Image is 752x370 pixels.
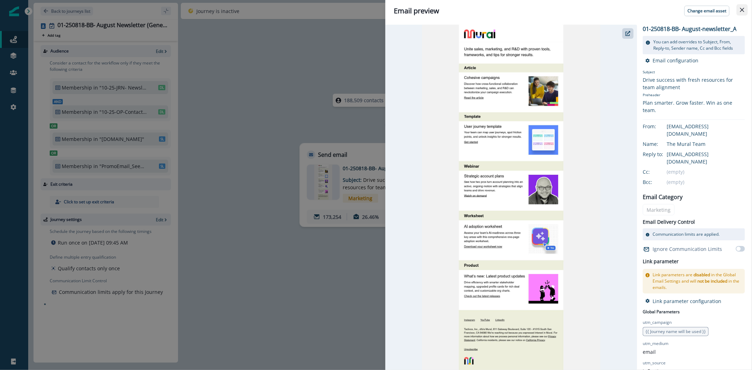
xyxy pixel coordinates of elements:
[646,57,698,64] button: Email configuration
[643,91,745,99] p: Preheader
[667,123,745,137] div: [EMAIL_ADDRESS][DOMAIN_NAME]
[697,278,727,284] span: not be included
[643,193,683,201] p: Email Category
[643,76,745,91] div: Drive success with fresh resources for team alignment
[646,328,706,334] span: {{ Journey name will be used }}
[643,178,678,186] div: Bcc:
[643,360,666,366] p: utm_source
[646,298,721,304] button: Link parameter configuration
[653,231,720,238] p: Communication limits are applied.
[643,257,679,266] h2: Link parameter
[693,272,710,278] span: disabled
[643,25,736,33] p: 01-250818-BB- August-newsletter_A
[643,348,656,356] p: email
[394,6,744,16] div: Email preview
[736,4,748,16] button: Close
[643,123,678,130] div: From:
[653,39,742,51] p: You can add overrides to Subject, From, Reply-to, Sender name, Cc and Bcc fields
[667,178,745,186] div: (empty)
[684,6,729,16] button: Change email asset
[653,245,722,253] p: Ignore Communication Limits
[687,8,726,13] p: Change email asset
[643,307,680,315] p: Global Parameters
[643,218,695,226] p: Email Delivery Control
[643,99,745,114] div: Plan smarter. Grow faster. Win as one team.
[643,168,678,175] div: Cc:
[653,272,742,291] p: Link parameters are in the Global Email Settings and will in the emails.
[653,57,698,64] p: Email configuration
[643,140,678,148] div: Name:
[667,150,745,165] div: [EMAIL_ADDRESS][DOMAIN_NAME]
[643,150,678,158] div: Reply to:
[422,25,600,370] img: email asset unavailable
[643,319,672,326] p: utm_campaign
[653,298,721,304] p: Link parameter configuration
[667,140,745,148] div: The Mural Team
[643,340,668,347] p: utm_medium
[667,168,745,175] div: (empty)
[643,69,745,76] p: Subject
